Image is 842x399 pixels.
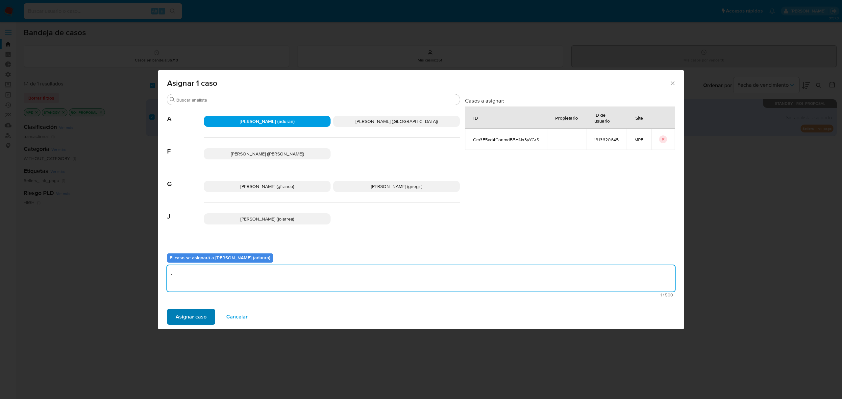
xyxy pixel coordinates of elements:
div: [PERSON_NAME] (gnegri) [333,181,460,192]
button: icon-button [659,135,667,143]
input: Buscar analista [176,97,457,103]
button: Cancelar [218,309,256,325]
span: F [167,138,204,155]
span: [PERSON_NAME] (jolarrea) [240,216,294,222]
div: [PERSON_NAME] (jolarrea) [204,213,331,224]
span: [PERSON_NAME] (aduran) [240,118,295,125]
textarea: . [167,265,675,292]
span: MPE [634,137,643,143]
div: assign-modal [158,70,684,329]
span: Gm3E5xd4ConmdB5HNx3yYGrS [473,137,539,143]
div: ID de usuario [586,107,626,129]
span: G [167,170,204,188]
div: Propietario [547,110,586,126]
span: Asignar 1 caso [167,79,669,87]
button: Asignar caso [167,309,215,325]
span: 1313620645 [594,137,619,143]
div: Site [628,110,651,126]
h3: Casos a asignar: [465,97,675,104]
b: El caso se asignará a [PERSON_NAME] (aduran) [170,254,270,261]
div: [PERSON_NAME] (aduran) [204,116,331,127]
button: Buscar [170,97,175,102]
span: J [167,203,204,221]
span: [PERSON_NAME] ([GEOGRAPHIC_DATA]) [356,118,438,125]
span: A [167,105,204,123]
span: Máximo 500 caracteres [169,293,673,297]
span: Asignar caso [176,310,207,324]
span: [PERSON_NAME] ([PERSON_NAME]) [231,151,304,157]
div: ID [465,110,486,126]
span: Cancelar [226,310,248,324]
span: [PERSON_NAME] (gnegri) [371,183,422,190]
span: [PERSON_NAME] (gfranco) [240,183,294,190]
div: [PERSON_NAME] (gfranco) [204,181,331,192]
div: [PERSON_NAME] ([PERSON_NAME]) [204,148,331,159]
div: [PERSON_NAME] ([GEOGRAPHIC_DATA]) [333,116,460,127]
button: Cerrar ventana [669,80,675,86]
